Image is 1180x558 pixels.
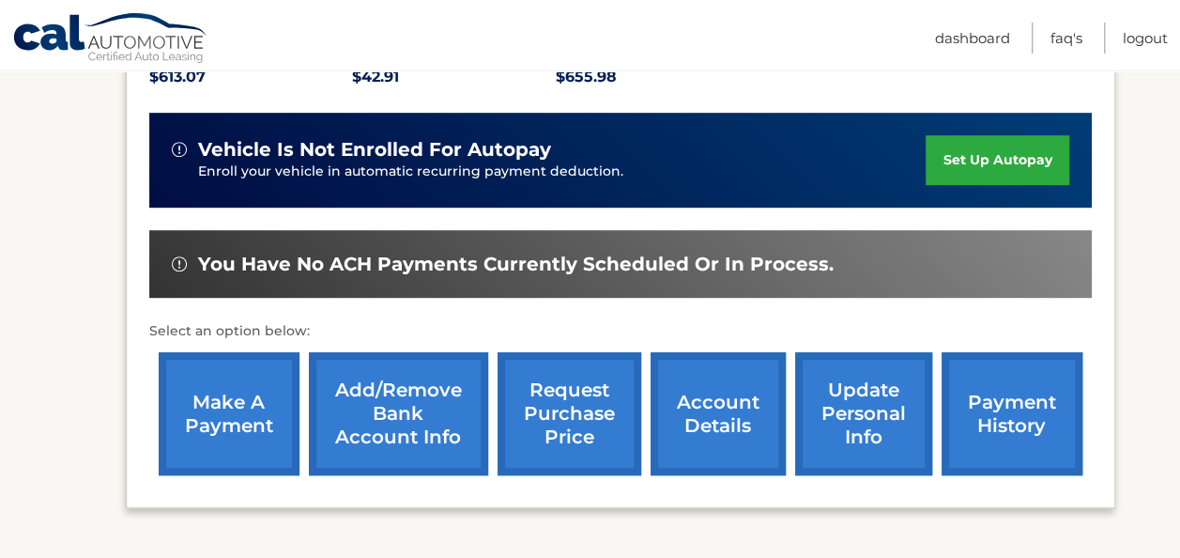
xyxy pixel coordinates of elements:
[149,320,1092,343] p: Select an option below:
[935,23,1010,54] a: Dashboard
[172,142,187,157] img: alert-white.svg
[198,253,834,276] span: You have no ACH payments currently scheduled or in process.
[352,64,556,90] p: $42.91
[556,64,759,90] p: $655.98
[149,64,353,90] p: $613.07
[159,352,299,475] a: make a payment
[12,12,209,67] a: Cal Automotive
[926,135,1068,185] a: set up autopay
[1050,23,1082,54] a: FAQ's
[172,256,187,271] img: alert-white.svg
[309,352,488,475] a: Add/Remove bank account info
[498,352,641,475] a: request purchase price
[942,352,1082,475] a: payment history
[651,352,786,475] a: account details
[795,352,932,475] a: update personal info
[198,162,927,182] p: Enroll your vehicle in automatic recurring payment deduction.
[198,138,551,162] span: vehicle is not enrolled for autopay
[1123,23,1168,54] a: Logout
